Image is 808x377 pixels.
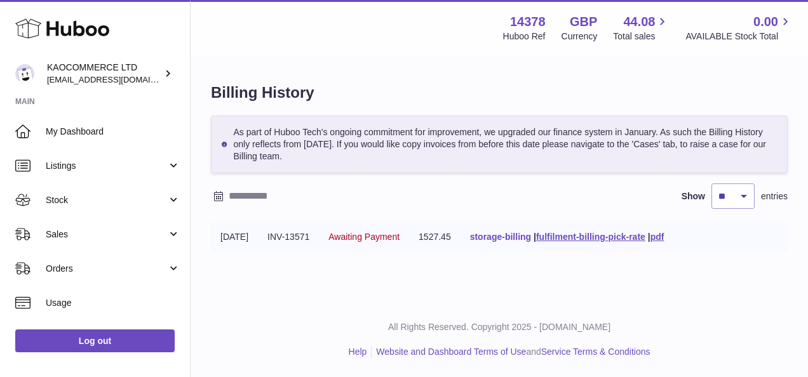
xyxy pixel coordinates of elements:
[541,347,650,357] a: Service Terms & Conditions
[328,232,400,242] span: Awaiting Payment
[503,30,546,43] div: Huboo Ref
[46,263,167,275] span: Orders
[15,64,34,83] img: internalAdmin-14378@internal.huboo.com
[201,321,798,333] p: All Rights Reserved. Copyright 2025 - [DOMAIN_NAME]
[46,194,167,206] span: Stock
[623,13,655,30] span: 44.08
[211,222,258,253] td: [DATE]
[570,13,597,30] strong: GBP
[46,160,167,172] span: Listings
[648,232,650,242] span: |
[409,222,461,253] td: 1527.45
[46,228,167,241] span: Sales
[650,232,664,242] a: pdf
[349,347,367,357] a: Help
[753,13,778,30] span: 0.00
[562,30,598,43] div: Currency
[372,346,650,358] li: and
[613,13,670,43] a: 44.08 Total sales
[258,222,319,253] td: INV-13571
[685,30,793,43] span: AVAILABLE Stock Total
[376,347,526,357] a: Website and Dashboard Terms of Use
[211,83,788,103] h1: Billing History
[47,62,161,86] div: KAOCOMMERCE LTD
[15,329,175,352] a: Log out
[510,13,546,30] strong: 14378
[536,232,645,242] a: fulfilment-billing-pick-rate
[47,74,187,84] span: [EMAIL_ADDRESS][DOMAIN_NAME]
[211,116,788,173] div: As part of Huboo Tech's ongoing commitment for improvement, we upgraded our finance system in Jan...
[46,297,180,309] span: Usage
[613,30,670,43] span: Total sales
[685,13,793,43] a: 0.00 AVAILABLE Stock Total
[46,126,180,138] span: My Dashboard
[470,232,531,242] a: storage-billing
[682,190,705,202] label: Show
[761,190,788,202] span: entries
[534,232,536,242] span: |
